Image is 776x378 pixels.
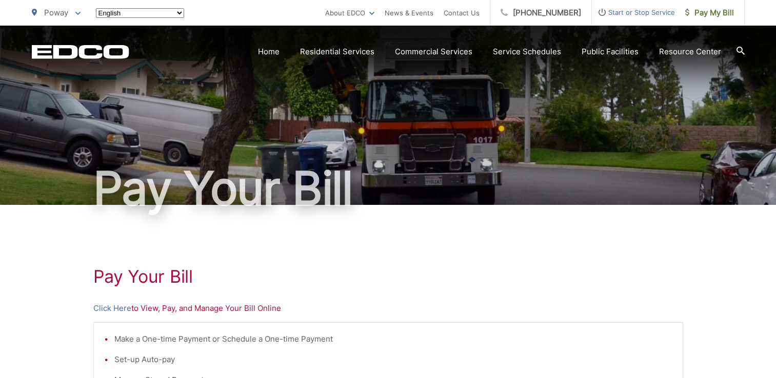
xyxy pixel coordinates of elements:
span: Poway [44,8,68,17]
a: Residential Services [300,46,374,58]
span: Pay My Bill [685,7,734,19]
h1: Pay Your Bill [93,266,683,287]
a: Click Here [93,302,131,314]
a: Commercial Services [395,46,472,58]
a: About EDCO [325,7,374,19]
a: Home [258,46,280,58]
a: News & Events [385,7,433,19]
a: Contact Us [444,7,480,19]
li: Set-up Auto-pay [114,353,672,366]
a: Service Schedules [493,46,561,58]
select: Select a language [96,8,184,18]
h1: Pay Your Bill [32,163,745,214]
a: Public Facilities [582,46,639,58]
p: to View, Pay, and Manage Your Bill Online [93,302,683,314]
a: EDCD logo. Return to the homepage. [32,45,129,59]
li: Make a One-time Payment or Schedule a One-time Payment [114,333,672,345]
a: Resource Center [659,46,721,58]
